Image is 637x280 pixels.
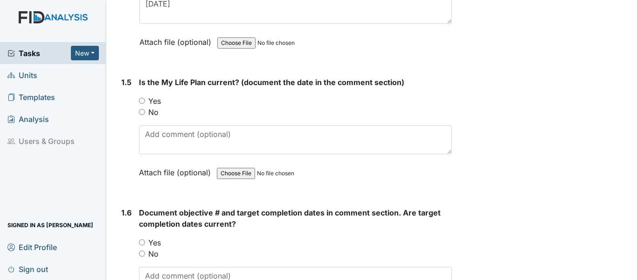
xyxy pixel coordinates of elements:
input: No [139,251,145,257]
span: Units [7,68,37,82]
input: Yes [139,239,145,245]
label: Yes [148,237,161,248]
span: Analysis [7,112,49,126]
label: Yes [148,95,161,107]
span: Templates [7,90,55,104]
label: 1.5 [121,77,132,88]
span: Edit Profile [7,240,57,254]
input: Yes [139,98,145,104]
span: Is the My Life Plan current? (document the date in the comment section) [139,78,404,87]
label: Attach file (optional) [139,31,215,48]
label: No [148,107,159,118]
button: New [71,46,99,60]
span: Document objective # and target completion dates in comment section. Are target completion dates ... [139,208,441,229]
a: Tasks [7,48,71,59]
span: Sign out [7,262,48,276]
label: No [148,248,159,259]
span: Signed in as [PERSON_NAME] [7,218,93,232]
label: 1.6 [121,207,132,218]
label: Attach file (optional) [139,162,215,178]
input: No [139,109,145,115]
